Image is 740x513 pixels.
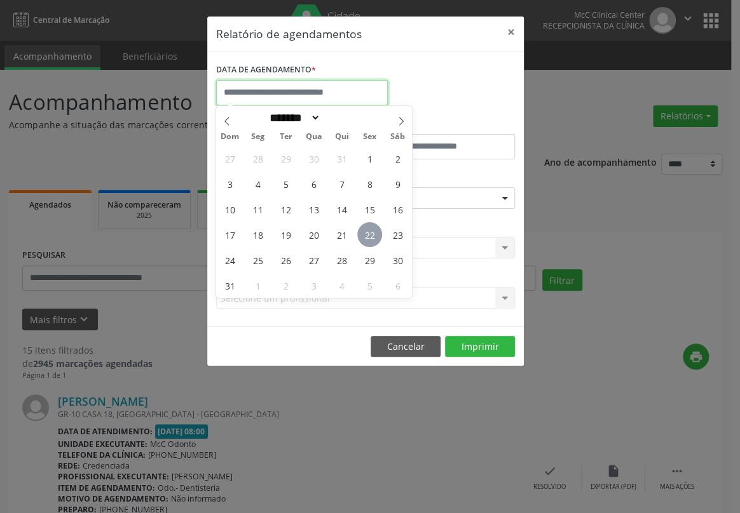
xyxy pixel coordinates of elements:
[385,197,410,222] span: Agosto 16, 2025
[356,133,384,141] span: Sex
[216,25,362,42] h5: Relatório de agendamentos
[273,248,298,272] span: Agosto 26, 2025
[273,273,298,298] span: Setembro 2, 2025
[245,248,270,272] span: Agosto 25, 2025
[357,171,382,196] span: Agosto 8, 2025
[272,133,300,141] span: Ter
[216,133,244,141] span: Dom
[385,146,410,171] span: Agosto 2, 2025
[384,133,412,141] span: Sáb
[244,133,272,141] span: Seg
[217,197,242,222] span: Agosto 10, 2025
[385,171,410,196] span: Agosto 9, 2025
[301,171,326,196] span: Agosto 6, 2025
[245,222,270,247] span: Agosto 18, 2025
[320,111,362,124] input: Year
[217,273,242,298] span: Agosto 31, 2025
[245,171,270,196] span: Agosto 4, 2025
[369,114,515,134] label: ATÉ
[245,273,270,298] span: Setembro 1, 2025
[385,273,410,298] span: Setembro 6, 2025
[357,197,382,222] span: Agosto 15, 2025
[385,222,410,247] span: Agosto 23, 2025
[301,146,326,171] span: Julho 30, 2025
[273,197,298,222] span: Agosto 12, 2025
[245,197,270,222] span: Agosto 11, 2025
[273,146,298,171] span: Julho 29, 2025
[217,248,242,272] span: Agosto 24, 2025
[301,197,326,222] span: Agosto 13, 2025
[300,133,328,141] span: Qua
[357,146,382,171] span: Agosto 1, 2025
[329,222,354,247] span: Agosto 21, 2025
[328,133,356,141] span: Qui
[357,273,382,298] span: Setembro 5, 2025
[216,60,316,80] label: DATA DE AGENDAMENTO
[329,273,354,298] span: Setembro 4, 2025
[385,248,410,272] span: Agosto 30, 2025
[301,248,326,272] span: Agosto 27, 2025
[301,222,326,247] span: Agosto 20, 2025
[371,336,441,357] button: Cancelar
[329,248,354,272] span: Agosto 28, 2025
[445,336,515,357] button: Imprimir
[498,17,524,48] button: Close
[329,146,354,171] span: Julho 31, 2025
[245,146,270,171] span: Julho 28, 2025
[217,146,242,171] span: Julho 27, 2025
[329,197,354,222] span: Agosto 14, 2025
[273,222,298,247] span: Agosto 19, 2025
[273,171,298,196] span: Agosto 5, 2025
[357,248,382,272] span: Agosto 29, 2025
[329,171,354,196] span: Agosto 7, 2025
[357,222,382,247] span: Agosto 22, 2025
[265,111,321,124] select: Month
[217,222,242,247] span: Agosto 17, 2025
[301,273,326,298] span: Setembro 3, 2025
[217,171,242,196] span: Agosto 3, 2025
